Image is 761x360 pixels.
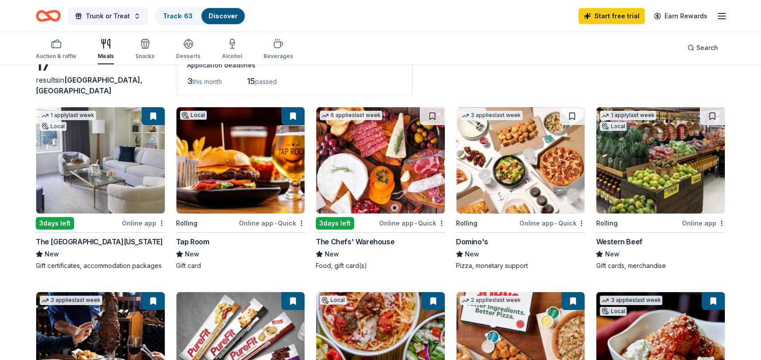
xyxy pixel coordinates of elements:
span: New [465,249,479,260]
div: Desserts [176,53,201,60]
div: Local [40,122,67,131]
div: Gift certificates, accommodation packages [36,261,165,270]
button: Auction & raffle [36,35,76,64]
div: Rolling [596,218,617,229]
span: passed [255,78,277,85]
img: Image for The Peninsula New York [36,107,165,213]
span: New [185,249,199,260]
span: [GEOGRAPHIC_DATA], [GEOGRAPHIC_DATA] [36,75,142,95]
a: Image for The Peninsula New York1 applylast weekLocal3days leftOnline appThe [GEOGRAPHIC_DATA][US... [36,107,165,270]
div: Online app Quick [519,218,585,229]
a: Start free trial [578,8,645,24]
div: 3 applies last week [460,111,523,120]
a: Track· 63 [163,12,192,20]
span: New [325,249,339,260]
img: Image for Tap Room [176,107,305,213]
a: Image for Western Beef1 applylast weekLocalRollingOnline appWestern BeefNewGift cards, merchandise [596,107,725,270]
span: this month [192,78,222,85]
div: Gift card [176,261,305,270]
div: Rolling [176,218,197,229]
div: Snacks [135,53,155,60]
span: New [605,249,619,260]
div: Local [180,111,207,120]
div: 3 days left [36,217,74,230]
span: • [275,220,276,227]
a: Image for Domino's 3 applieslast weekRollingOnline app•QuickDomino'sNewPizza, monetary support [456,107,585,270]
span: 3 [187,76,192,86]
div: 3 applies last week [40,296,102,305]
div: 2 applies last week [460,296,523,305]
div: Application deadlines [187,60,401,71]
div: Local [320,296,347,305]
div: Western Beef [596,236,642,247]
div: Meals [98,53,114,60]
div: Auction & raffle [36,53,76,60]
div: 6 applies last week [320,111,382,120]
a: Discover [209,12,238,20]
span: 15 [247,76,255,86]
div: Online app [122,218,165,229]
button: Desserts [176,35,201,64]
span: in [36,75,142,95]
div: 3 days left [316,217,354,230]
button: Beverages [263,35,293,64]
span: New [45,249,59,260]
div: 17 [36,57,165,75]
div: Online app Quick [239,218,305,229]
button: Alcohol [222,35,242,64]
span: Trunk or Treat [86,11,130,21]
img: Image for Domino's [456,107,585,213]
div: Online app Quick [379,218,445,229]
div: The [GEOGRAPHIC_DATA][US_STATE] [36,236,163,247]
div: Tap Room [176,236,209,247]
span: • [415,220,417,227]
a: Home [36,5,61,26]
div: The Chefs' Warehouse [316,236,394,247]
a: Image for Tap RoomLocalRollingOnline app•QuickTap RoomNewGift card [176,107,305,270]
div: Local [600,307,627,316]
img: Image for The Chefs' Warehouse [316,107,445,213]
img: Image for Western Beef [596,107,725,213]
button: Meals [98,35,114,64]
div: Pizza, monetary support [456,261,585,270]
button: Snacks [135,35,155,64]
div: Local [600,122,627,131]
span: Search [696,42,718,53]
a: Image for The Chefs' Warehouse6 applieslast week3days leftOnline app•QuickThe Chefs' WarehouseNew... [316,107,445,270]
div: Food, gift card(s) [316,261,445,270]
div: Gift cards, merchandise [596,261,725,270]
button: Track· 63Discover [155,7,246,25]
div: 3 applies last week [600,296,662,305]
span: • [555,220,556,227]
button: Trunk or Treat [68,7,148,25]
div: results [36,75,165,96]
div: Domino's [456,236,488,247]
div: 1 apply last week [40,111,96,120]
button: Search [680,39,725,57]
div: 1 apply last week [600,111,656,120]
a: Earn Rewards [648,8,713,24]
div: Alcohol [222,53,242,60]
div: Online app [682,218,725,229]
div: Rolling [456,218,477,229]
div: Beverages [263,53,293,60]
